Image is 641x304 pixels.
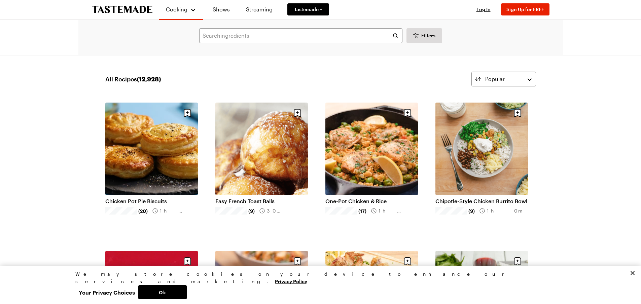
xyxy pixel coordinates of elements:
[166,3,197,16] button: Cooking
[275,278,307,284] a: More information about your privacy, opens in a new tab
[485,75,505,83] span: Popular
[325,198,418,204] a: One-Pot Chicken & Rice
[291,107,304,119] button: Save recipe
[75,270,560,299] div: Privacy
[291,255,304,268] button: Save recipe
[138,285,187,299] button: Ok
[501,3,549,15] button: Sign Up for FREE
[75,285,138,299] button: Your Privacy Choices
[92,6,152,13] a: To Tastemade Home Page
[401,107,414,119] button: Save recipe
[511,255,524,268] button: Save recipe
[294,6,322,13] span: Tastemade +
[471,72,536,86] button: Popular
[401,255,414,268] button: Save recipe
[470,6,497,13] button: Log In
[105,74,161,84] span: All Recipes
[421,32,435,39] span: Filters
[166,6,187,12] span: Cooking
[181,107,194,119] button: Save recipe
[476,6,491,12] span: Log In
[435,198,528,204] a: Chipotle-Style Chicken Burrito Bowl
[511,107,524,119] button: Save recipe
[137,75,161,83] span: ( 12,928 )
[181,255,194,268] button: Save recipe
[506,6,544,12] span: Sign Up for FREE
[287,3,329,15] a: Tastemade +
[215,198,308,204] a: Easy French Toast Balls
[406,28,442,43] button: Desktop filters
[625,266,640,280] button: Close
[105,198,198,204] a: Chicken Pot Pie Biscuits
[75,270,560,285] div: We may store cookies on your device to enhance our services and marketing.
